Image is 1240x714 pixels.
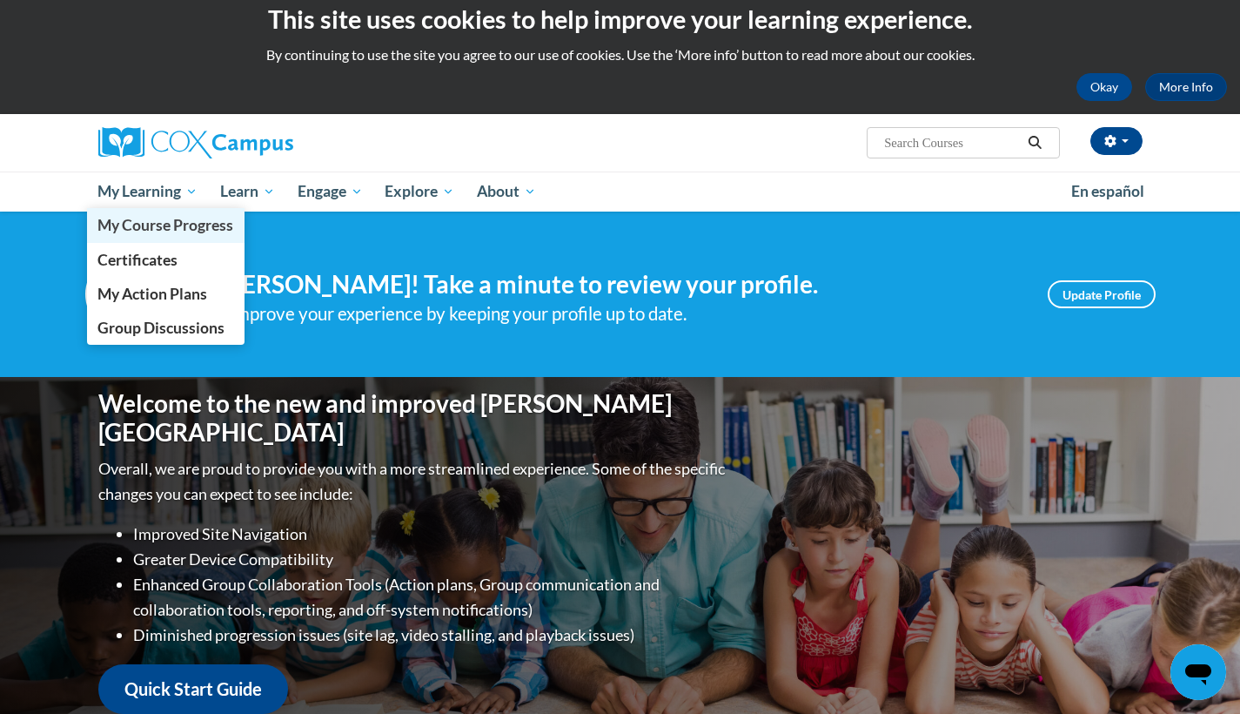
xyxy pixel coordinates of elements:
a: Quick Start Guide [98,664,288,714]
div: Main menu [72,172,1169,212]
li: Diminished progression issues (site lag, video stalling, and playback issues) [133,623,729,648]
span: My Action Plans [97,285,207,303]
li: Enhanced Group Collaboration Tools (Action plans, Group communication and collaboration tools, re... [133,572,729,623]
button: Account Settings [1090,127,1143,155]
a: Engage [286,172,374,212]
a: Certificates [87,243,245,277]
span: My Learning [97,181,198,202]
button: Okay [1076,73,1132,101]
li: Improved Site Navigation [133,522,729,547]
a: About [466,172,547,212]
h1: Welcome to the new and improved [PERSON_NAME][GEOGRAPHIC_DATA] [98,389,729,448]
input: Search Courses [882,132,1022,153]
a: My Learning [87,172,210,212]
li: Greater Device Compatibility [133,547,729,572]
h2: This site uses cookies to help improve your learning experience. [13,2,1227,37]
p: Overall, we are proud to provide you with a more streamlined experience. Some of the specific cha... [98,456,729,507]
button: Search [1022,132,1048,153]
img: Profile Image [85,255,164,333]
a: Group Discussions [87,311,245,345]
a: More Info [1145,73,1227,101]
span: My Course Progress [97,216,233,234]
a: Update Profile [1048,280,1156,308]
h4: Hi [PERSON_NAME]! Take a minute to review your profile. [190,270,1022,300]
span: About [477,181,536,202]
a: Learn [209,172,286,212]
span: Explore [385,181,454,202]
p: By continuing to use the site you agree to our use of cookies. Use the ‘More info’ button to read... [13,45,1227,64]
iframe: Button to launch messaging window [1170,644,1226,700]
img: Cox Campus [98,127,293,158]
span: Learn [220,181,275,202]
a: Explore [373,172,466,212]
a: My Course Progress [87,208,245,242]
span: Certificates [97,251,178,269]
a: My Action Plans [87,277,245,311]
span: En español [1071,182,1144,200]
span: Group Discussions [97,319,225,337]
div: Help improve your experience by keeping your profile up to date. [190,300,1022,328]
a: En español [1060,173,1156,210]
a: Cox Campus [98,127,429,158]
span: Engage [298,181,363,202]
